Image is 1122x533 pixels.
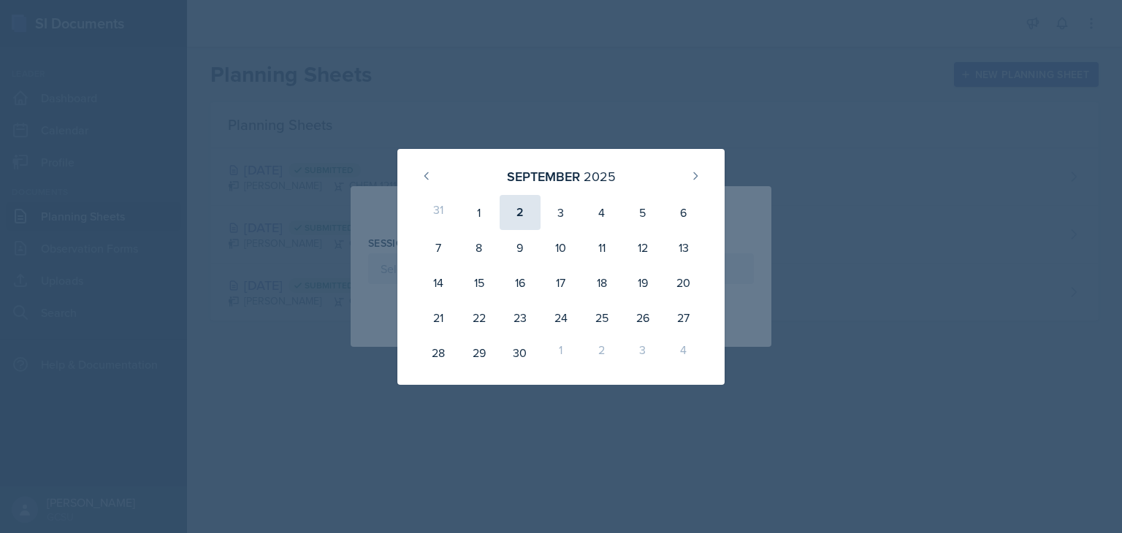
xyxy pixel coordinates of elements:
[459,230,500,265] div: 8
[584,166,616,186] div: 2025
[500,335,541,370] div: 30
[663,300,704,335] div: 27
[459,265,500,300] div: 15
[581,335,622,370] div: 2
[663,265,704,300] div: 20
[459,300,500,335] div: 22
[581,265,622,300] div: 18
[622,265,663,300] div: 19
[418,300,459,335] div: 21
[622,195,663,230] div: 5
[581,230,622,265] div: 11
[418,230,459,265] div: 7
[541,195,581,230] div: 3
[622,335,663,370] div: 3
[622,300,663,335] div: 26
[500,230,541,265] div: 9
[500,265,541,300] div: 16
[500,300,541,335] div: 23
[418,335,459,370] div: 28
[663,335,704,370] div: 4
[622,230,663,265] div: 12
[459,335,500,370] div: 29
[663,195,704,230] div: 6
[541,230,581,265] div: 10
[500,195,541,230] div: 2
[459,195,500,230] div: 1
[418,265,459,300] div: 14
[541,265,581,300] div: 17
[581,300,622,335] div: 25
[663,230,704,265] div: 13
[581,195,622,230] div: 4
[541,335,581,370] div: 1
[541,300,581,335] div: 24
[418,195,459,230] div: 31
[507,166,580,186] div: September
